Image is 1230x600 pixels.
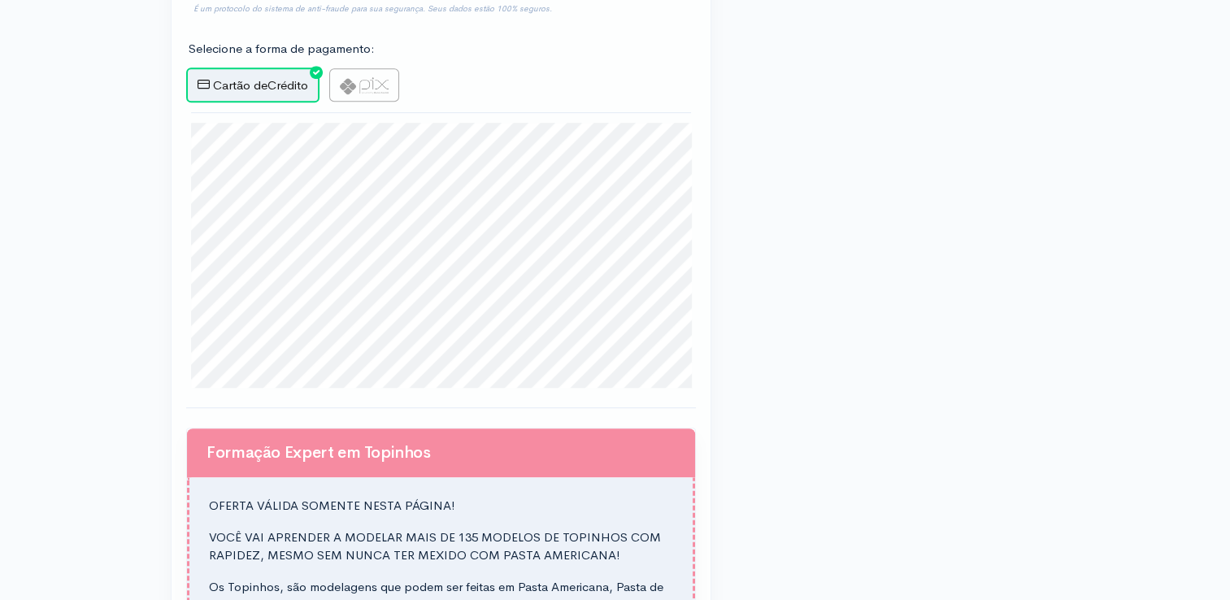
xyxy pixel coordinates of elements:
[213,77,267,93] span: Cartão de
[206,444,676,462] h2: Formação Expert em Topinhos
[209,528,673,565] p: VOCÊ VAI APRENDER A MODELAR MAIS DE 135 MODELOS DE TOPINHOS COM RAPIDEZ, MESMO SEM NUNCA TER MEXI...
[209,497,673,515] p: OFERTA VÁLIDA SOMENTE NESTA PÁGINA!
[186,67,319,103] label: Crédito
[189,40,375,59] label: Selecione a forma de pagamento:
[340,77,389,94] img: pix-logo-9c6f7f1e21d0dbbe27cc39d8b486803e509c07734d8fd270ca391423bc61e7ca.png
